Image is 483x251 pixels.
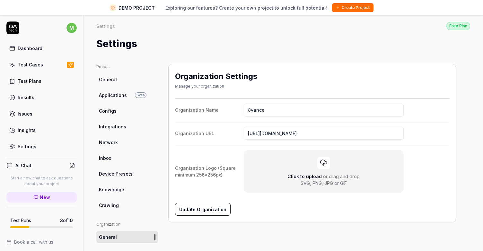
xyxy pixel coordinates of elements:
a: Results [6,91,77,104]
div: Settings [96,23,115,29]
div: SVG, PNG, JPG or GIF [301,180,347,186]
span: Exploring our features? Create your own project to unlock full potential! [165,4,327,11]
div: Organization Name [175,107,244,113]
a: Crawling [96,199,158,211]
span: Inbox [99,155,111,161]
a: Test Plans [6,75,77,87]
button: Update Organization [175,203,231,216]
a: Inbox [96,152,158,164]
button: Create Project [332,3,373,12]
div: Dashboard [18,45,42,52]
span: Beta [135,92,146,98]
div: Results [18,94,34,101]
a: General [96,74,158,85]
div: Project [96,64,158,70]
span: Applications [99,92,127,99]
div: Organization URL [175,130,244,137]
a: Device Presets [96,168,158,180]
button: Free Plan [446,22,470,30]
span: Configs [99,108,117,114]
div: Test Cases [18,61,43,68]
span: New [40,194,50,201]
a: Test Cases [6,58,77,71]
div: Organization [96,221,158,227]
span: or drag and drop [323,174,360,179]
input: Organization URL [244,127,404,140]
a: Dashboard [6,42,77,55]
span: DEMO PROJECT [119,4,155,11]
span: 3 of 10 [60,217,73,224]
a: New [6,192,77,203]
button: m [66,22,77,34]
span: Device Presets [99,170,133,177]
h4: AI Chat [15,162,31,169]
span: General [99,234,117,240]
h5: Test Runs [10,218,31,223]
div: Issues [18,110,32,117]
a: Integrations [96,121,158,133]
p: Start a new chat to ask questions about your project [6,175,77,187]
h2: Organization Settings [175,71,257,82]
h1: Settings [96,37,137,51]
a: Configs [96,105,158,117]
a: Issues [6,108,77,120]
span: General [99,76,117,83]
span: Click to upload [287,174,322,179]
a: Settings [6,140,77,153]
div: Settings [18,143,36,150]
div: Organization Logo (Square minimum 256x256px) [175,165,244,178]
span: Integrations [99,123,126,130]
div: Insights [18,127,36,134]
input: Organization Name [244,104,404,117]
div: Test Plans [18,78,41,84]
a: Knowledge [96,184,158,195]
a: Book a call with us [6,238,77,245]
a: ApplicationsBeta [96,89,158,101]
span: Book a call with us [14,238,53,245]
a: Insights [6,124,77,136]
span: m [66,23,77,33]
span: Network [99,139,118,146]
span: Crawling [99,202,119,209]
a: General [96,231,158,243]
a: Network [96,136,158,148]
span: Knowledge [99,186,124,193]
div: Manage your organization [175,83,257,89]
